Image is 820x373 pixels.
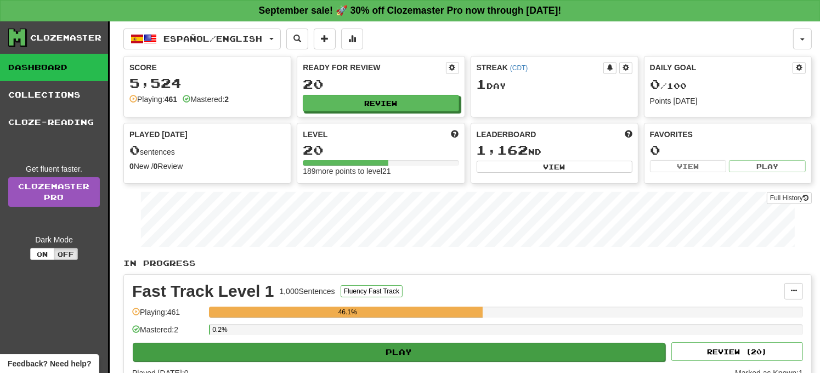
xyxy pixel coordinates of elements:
[650,95,806,106] div: Points [DATE]
[132,307,203,325] div: Playing: 461
[129,161,285,172] div: New / Review
[165,95,177,104] strong: 461
[650,143,806,157] div: 0
[477,62,603,73] div: Streak
[341,29,363,49] button: More stats
[650,160,727,172] button: View
[625,129,632,140] span: This week in points, UTC
[8,177,100,207] a: ClozemasterPro
[650,62,793,74] div: Daily Goal
[303,62,445,73] div: Ready for Review
[154,162,158,171] strong: 0
[280,286,335,297] div: 1,000 Sentences
[129,162,134,171] strong: 0
[129,62,285,73] div: Score
[477,129,536,140] span: Leaderboard
[729,160,806,172] button: Play
[129,143,285,157] div: sentences
[30,32,101,43] div: Clozemaster
[123,258,812,269] p: In Progress
[477,77,632,92] div: Day
[129,142,140,157] span: 0
[183,94,229,105] div: Mastered:
[477,142,529,157] span: 1,162
[341,285,403,297] button: Fluency Fast Track
[30,248,54,260] button: On
[212,307,483,318] div: 46.1%
[303,95,459,111] button: Review
[123,29,281,49] button: Español/English
[54,248,78,260] button: Off
[133,343,665,361] button: Play
[259,5,562,16] strong: September sale! 🚀 30% off Clozemaster Pro now through [DATE]!
[767,192,812,204] button: Full History
[671,342,803,361] button: Review (20)
[650,81,687,91] span: / 100
[164,34,263,43] span: Español / English
[303,129,327,140] span: Level
[650,129,806,140] div: Favorites
[477,161,632,173] button: View
[303,77,459,91] div: 20
[286,29,308,49] button: Search sentences
[510,64,528,72] a: (CDT)
[477,143,632,157] div: nd
[132,324,203,342] div: Mastered: 2
[8,163,100,174] div: Get fluent faster.
[224,95,229,104] strong: 2
[8,358,91,369] span: Open feedback widget
[129,94,177,105] div: Playing:
[314,29,336,49] button: Add sentence to collection
[303,166,459,177] div: 189 more points to level 21
[8,234,100,245] div: Dark Mode
[650,76,660,92] span: 0
[129,129,188,140] span: Played [DATE]
[477,76,487,92] span: 1
[132,283,274,299] div: Fast Track Level 1
[129,76,285,90] div: 5,524
[451,129,459,140] span: Score more points to level up
[303,143,459,157] div: 20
